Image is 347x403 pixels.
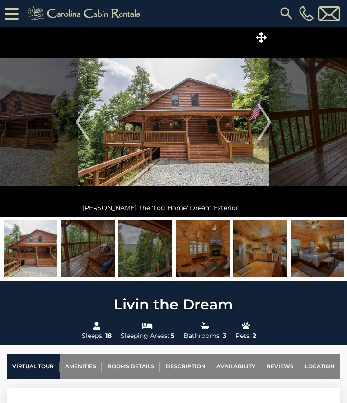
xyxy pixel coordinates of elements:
[7,354,60,379] a: Virtual Tour
[291,220,344,277] img: 163268720
[176,220,230,277] img: 163268721
[261,354,300,379] a: Reviews
[78,199,269,217] div: [PERSON_NAME]' the 'Log Home' Dream Exterior
[299,354,340,379] a: Location
[102,354,160,379] a: Rooms Details
[61,220,115,277] img: 163268718
[4,220,57,277] img: 163268717
[75,104,89,140] img: arrow
[23,5,148,23] img: Khaki-logo.png
[233,220,287,277] img: 163268722
[211,354,261,379] a: Availability
[160,354,211,379] a: Description
[297,6,316,21] a: [PHONE_NUMBER]
[75,27,89,217] button: Previous
[258,104,272,140] img: arrow
[258,27,272,217] button: Next
[118,220,172,277] img: 163268719
[278,5,295,22] img: search-regular.svg
[60,354,102,379] a: Amenities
